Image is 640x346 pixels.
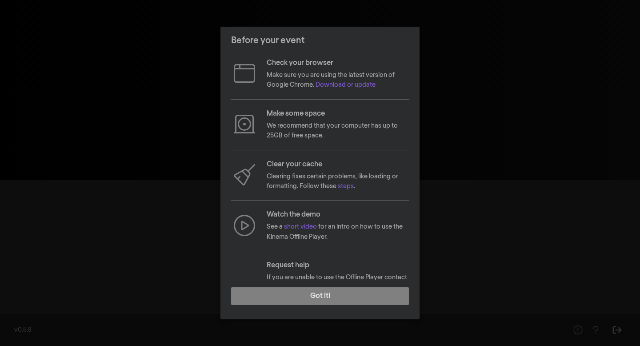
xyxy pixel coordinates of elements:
[267,222,409,242] p: See a for an intro on how to use the Kinema Offline Player.
[220,27,420,54] header: Before your event
[231,287,409,305] button: Got it!
[267,109,409,119] p: Make some space
[338,183,354,189] a: steps
[316,82,376,88] a: Download or update
[267,70,409,90] p: Make sure you are using the latest version of Google Chrome.
[267,273,409,322] p: If you are unable to use the Offline Player contact . In some cases, a backup link to stream the ...
[267,58,409,68] p: Check your browser
[267,260,409,271] p: Request help
[267,172,409,192] p: Clearing fixes certain problems, like loading or formatting. Follow these .
[267,159,409,170] p: Clear your cache
[267,121,409,141] p: We recommend that your computer has up to 25GB of free space.
[284,224,317,230] a: short video
[267,209,409,220] p: Watch the demo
